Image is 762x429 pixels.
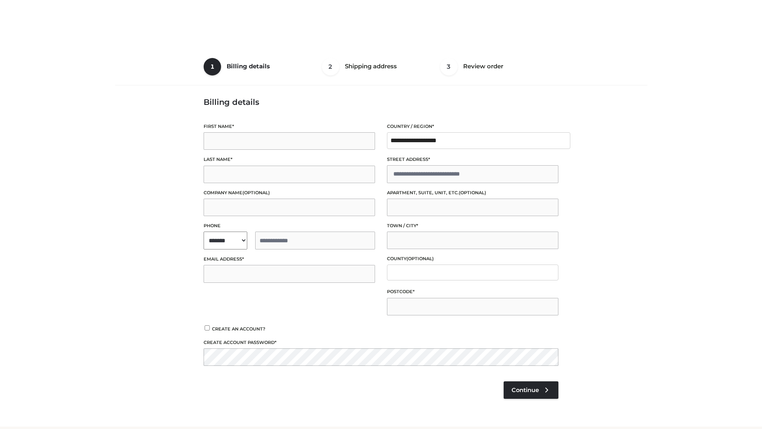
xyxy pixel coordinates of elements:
label: Town / City [387,222,558,230]
span: (optional) [406,256,434,261]
label: Create account password [204,339,558,346]
h3: Billing details [204,97,558,107]
span: 3 [440,58,458,75]
span: Create an account? [212,326,266,332]
span: (optional) [459,190,486,195]
label: Phone [204,222,375,230]
label: Street address [387,156,558,163]
label: County [387,255,558,263]
label: Company name [204,189,375,197]
span: Shipping address [345,62,397,70]
label: Postcode [387,288,558,296]
span: Review order [463,62,503,70]
label: Apartment, suite, unit, etc. [387,189,558,197]
span: (optional) [242,190,270,195]
label: First name [204,123,375,130]
span: Continue [512,386,539,394]
label: Last name [204,156,375,163]
a: Continue [504,381,558,399]
span: Billing details [227,62,270,70]
input: Create an account? [204,325,211,330]
label: Country / Region [387,123,558,130]
label: Email address [204,255,375,263]
span: 2 [322,58,339,75]
span: 1 [204,58,221,75]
